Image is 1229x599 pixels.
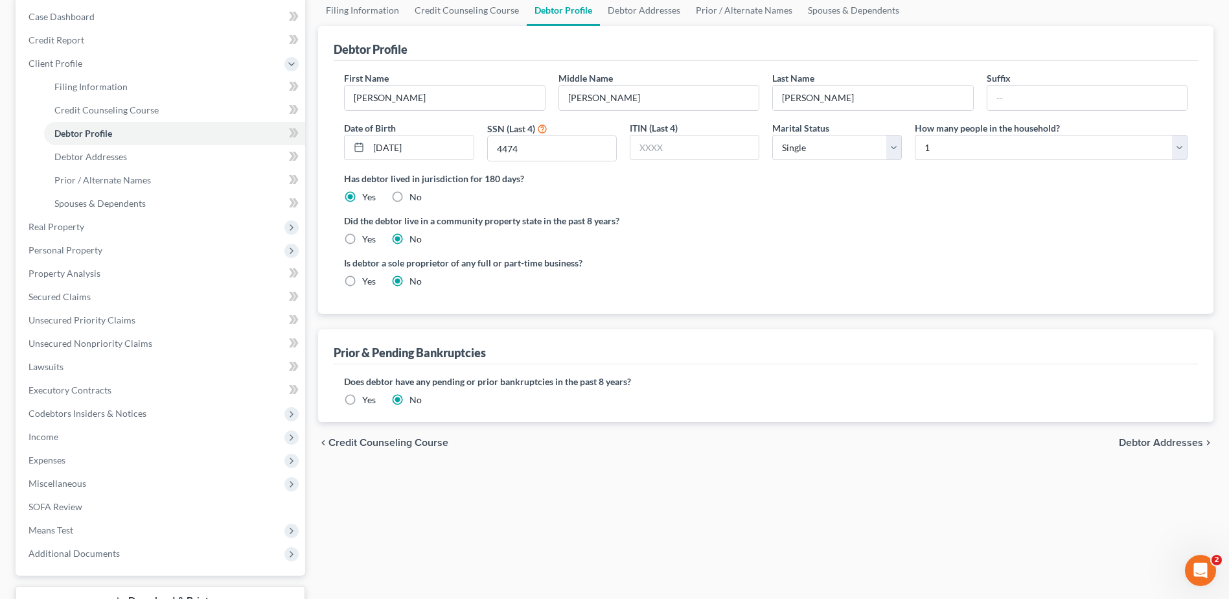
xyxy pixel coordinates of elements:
span: Means Test [29,524,73,535]
label: Marital Status [772,121,829,135]
span: Case Dashboard [29,11,95,22]
div: Prior & Pending Bankruptcies [334,345,486,360]
label: Last Name [772,71,814,85]
span: Client Profile [29,58,82,69]
label: ITIN (Last 4) [630,121,678,135]
label: SSN (Last 4) [487,122,535,135]
a: SOFA Review [18,495,305,519]
span: Miscellaneous [29,478,86,489]
span: Lawsuits [29,361,63,372]
span: Credit Counseling Course [328,438,448,448]
a: Property Analysis [18,262,305,285]
span: Prior / Alternate Names [54,174,151,185]
label: Does debtor have any pending or prior bankruptcies in the past 8 years? [344,375,1188,388]
label: Yes [362,191,376,204]
span: Secured Claims [29,291,91,302]
label: First Name [344,71,389,85]
span: Filing Information [54,81,128,92]
a: Prior / Alternate Names [44,169,305,192]
label: No [409,233,422,246]
span: Unsecured Priority Claims [29,314,135,325]
span: Codebtors Insiders & Notices [29,408,146,419]
a: Unsecured Priority Claims [18,309,305,332]
label: No [409,275,422,288]
span: Unsecured Nonpriority Claims [29,338,152,349]
input: -- [773,86,972,110]
span: Debtor Addresses [54,151,127,162]
a: Debtor Addresses [44,145,305,169]
iframe: Intercom live chat [1185,555,1216,586]
label: Yes [362,233,376,246]
input: XXXX [488,136,616,161]
span: Real Property [29,221,84,232]
label: No [409,393,422,406]
button: Debtor Addresses chevron_right [1119,438,1213,448]
a: Debtor Profile [44,122,305,145]
a: Case Dashboard [18,5,305,29]
input: -- [987,86,1187,110]
span: Executory Contracts [29,384,111,395]
label: Is debtor a sole proprietor of any full or part-time business? [344,256,759,270]
label: Yes [362,275,376,288]
label: Date of Birth [344,121,396,135]
i: chevron_left [318,438,328,448]
a: Credit Report [18,29,305,52]
span: Additional Documents [29,548,120,559]
span: Credit Counseling Course [54,104,159,115]
label: Did the debtor live in a community property state in the past 8 years? [344,214,1188,228]
span: Income [29,431,58,442]
label: Middle Name [558,71,613,85]
span: Expenses [29,454,65,465]
a: Spouses & Dependents [44,192,305,215]
label: Yes [362,393,376,406]
i: chevron_right [1203,438,1213,448]
button: chevron_left Credit Counseling Course [318,438,448,448]
a: Executory Contracts [18,379,305,402]
input: -- [345,86,544,110]
span: Spouses & Dependents [54,198,146,209]
div: Debtor Profile [334,41,408,57]
span: 2 [1212,555,1222,565]
a: Lawsuits [18,355,305,379]
a: Secured Claims [18,285,305,309]
input: MM/DD/YYYY [369,135,473,160]
span: Personal Property [29,244,102,255]
label: Suffix [987,71,1011,85]
span: Debtor Profile [54,128,112,139]
span: Debtor Addresses [1119,438,1203,448]
input: M.I [559,86,759,110]
label: No [409,191,422,204]
label: How many people in the household? [915,121,1060,135]
a: Credit Counseling Course [44,99,305,122]
input: XXXX [630,135,759,160]
span: Credit Report [29,34,84,45]
a: Filing Information [44,75,305,99]
span: Property Analysis [29,268,100,279]
a: Unsecured Nonpriority Claims [18,332,305,355]
label: Has debtor lived in jurisdiction for 180 days? [344,172,1188,185]
span: SOFA Review [29,501,82,512]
